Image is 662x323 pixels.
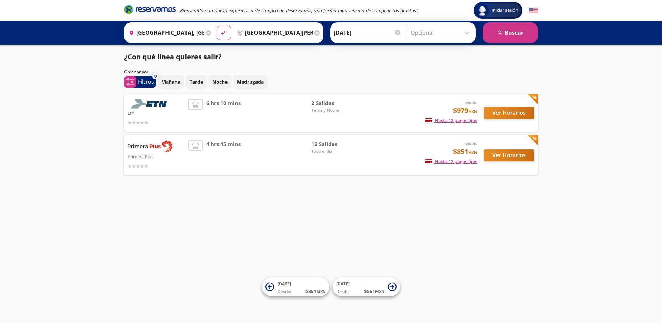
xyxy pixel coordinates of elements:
[311,140,360,148] span: 12 Salidas
[124,52,222,62] p: ¿Con qué línea quieres salir?
[465,99,477,105] em: desde:
[126,24,204,41] input: Buscar Origen
[336,281,350,287] span: [DATE]
[311,148,360,154] span: Todo el día
[124,4,176,14] i: Brand Logo
[278,289,291,295] span: Desde:
[209,75,231,89] button: Noche
[206,99,241,127] span: 6 hrs 10 mins
[425,158,477,164] span: Hasta 12 pagos fijos
[158,75,184,89] button: Mañana
[453,147,477,157] span: $851
[529,6,538,15] button: English
[484,149,534,161] button: Ver Horarios
[233,75,268,89] button: Madrugada
[278,281,291,287] span: [DATE]
[484,107,534,119] button: Ver Horarios
[465,140,477,146] em: desde:
[206,140,241,170] span: 4 hrs 45 mins
[375,289,384,294] small: MXN
[128,152,185,160] p: Primera Plus
[311,99,360,107] span: 2 Salidas
[124,4,176,17] a: Brand Logo
[124,76,156,88] button: 0Filtros
[425,117,477,123] span: Hasta 12 pagos fijos
[124,69,148,75] p: Ordenar por
[364,287,384,295] span: $ 851
[179,7,418,14] em: ¡Bienvenido a la nueva experiencia de compra de Reservamos, una forma más sencilla de comprar tus...
[154,73,157,79] span: 0
[453,105,477,116] span: $979
[128,109,185,117] p: Etn
[336,289,350,295] span: Desde:
[262,277,329,296] button: [DATE]Desde:$851MXN
[333,277,400,296] button: [DATE]Desde:$851MXN
[305,287,326,295] span: $ 851
[334,24,401,41] input: Elegir Fecha
[212,78,228,85] p: Noche
[128,99,172,109] img: Etn
[237,78,264,85] p: Madrugada
[190,78,203,85] p: Tarde
[489,7,521,14] span: Iniciar sesión
[317,289,326,294] small: MXN
[483,22,538,43] button: Buscar
[161,78,180,85] p: Mañana
[235,24,313,41] input: Buscar Destino
[411,24,472,41] input: Opcional
[138,78,154,86] p: Filtros
[311,107,360,113] span: Tarde y Noche
[186,75,207,89] button: Tarde
[468,109,477,114] small: MXN
[468,150,477,155] small: MXN
[128,140,172,152] img: Primera Plus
